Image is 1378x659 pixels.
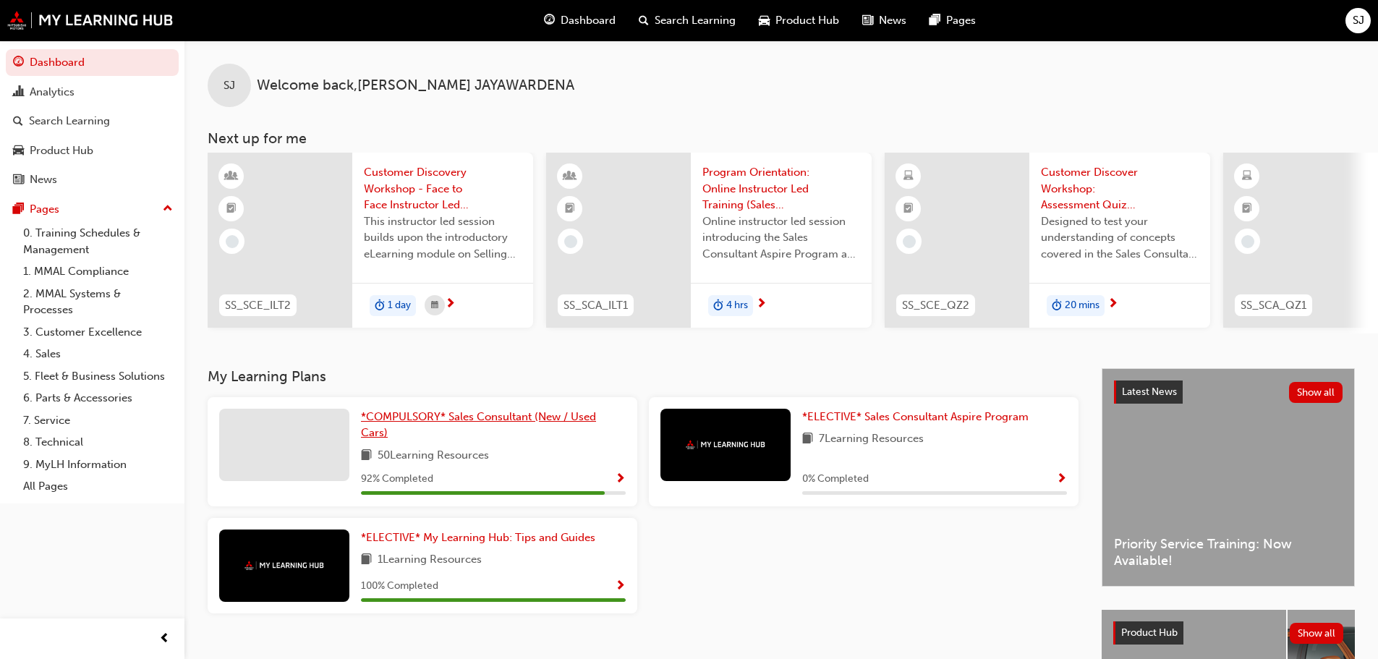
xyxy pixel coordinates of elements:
[364,213,522,263] span: This instructor led session builds upon the introductory eLearning module on Selling Solutions.
[879,12,906,29] span: News
[565,200,575,218] span: booktick-icon
[903,235,916,248] span: learningRecordVerb_NONE-icon
[17,222,179,260] a: 0. Training Schedules & Management
[17,283,179,321] a: 2. MMAL Systems & Processes
[17,260,179,283] a: 1. MMAL Compliance
[639,12,649,30] span: search-icon
[17,321,179,344] a: 3. Customer Excellence
[30,201,59,218] div: Pages
[615,473,626,486] span: Show Progress
[702,164,860,213] span: Program Orientation: Online Instructor Led Training (Sales Consultant Aspire Program)
[1290,623,1344,644] button: Show all
[208,368,1079,385] h3: My Learning Plans
[17,409,179,432] a: 7. Service
[163,200,173,218] span: up-icon
[6,79,179,106] a: Analytics
[13,174,24,187] span: news-icon
[361,578,438,595] span: 100 % Completed
[756,298,767,311] span: next-icon
[208,153,533,328] a: SS_SCE_ILT2Customer Discovery Workshop - Face to Face Instructor Led Training (Sales Consultant E...
[1241,235,1254,248] span: learningRecordVerb_NONE-icon
[946,12,976,29] span: Pages
[375,297,385,315] span: duration-icon
[546,153,872,328] a: SS_SCA_ILT1Program Orientation: Online Instructor Led Training (Sales Consultant Aspire Program)O...
[364,164,522,213] span: Customer Discovery Workshop - Face to Face Instructor Led Training (Sales Consultant Essential Pr...
[802,430,813,448] span: book-icon
[1241,297,1306,314] span: SS_SCA_QZ1
[862,12,873,30] span: news-icon
[13,203,24,216] span: pages-icon
[361,447,372,465] span: book-icon
[802,409,1034,425] a: *ELECTIVE* Sales Consultant Aspire Program
[615,577,626,595] button: Show Progress
[17,431,179,454] a: 8. Technical
[802,410,1029,423] span: *ELECTIVE* Sales Consultant Aspire Program
[655,12,736,29] span: Search Learning
[759,12,770,30] span: car-icon
[361,471,433,488] span: 92 % Completed
[544,12,555,30] span: guage-icon
[17,365,179,388] a: 5. Fleet & Business Solutions
[224,77,235,94] span: SJ
[6,49,179,76] a: Dashboard
[1113,621,1343,645] a: Product HubShow all
[6,108,179,135] a: Search Learning
[184,130,1378,147] h3: Next up for me
[1353,12,1364,29] span: SJ
[13,56,24,69] span: guage-icon
[6,166,179,193] a: News
[1114,380,1343,404] a: Latest NewsShow all
[431,297,438,315] span: calendar-icon
[851,6,918,35] a: news-iconNews
[564,235,577,248] span: learningRecordVerb_NONE-icon
[378,447,489,465] span: 50 Learning Resources
[7,11,174,30] img: mmal
[775,12,839,29] span: Product Hub
[388,297,411,314] span: 1 day
[361,530,601,546] a: *ELECTIVE* My Learning Hub: Tips and Guides
[702,213,860,263] span: Online instructor led session introducing the Sales Consultant Aspire Program and outlining what ...
[225,297,291,314] span: SS_SCE_ILT2
[361,409,626,441] a: *COMPULSORY* Sales Consultant (New / Used Cars)
[30,143,93,159] div: Product Hub
[747,6,851,35] a: car-iconProduct Hub
[930,12,940,30] span: pages-icon
[1065,297,1100,314] span: 20 mins
[226,235,239,248] span: learningRecordVerb_NONE-icon
[6,196,179,223] button: Pages
[563,297,628,314] span: SS_SCA_ILT1
[902,297,969,314] span: SS_SCE_QZ2
[532,6,627,35] a: guage-iconDashboard
[17,475,179,498] a: All Pages
[713,297,723,315] span: duration-icon
[361,531,595,544] span: *ELECTIVE* My Learning Hub: Tips and Guides
[885,153,1210,328] a: SS_SCE_QZ2Customer Discover Workshop: Assessment Quiz (Sales Consultant Essential Program)Designe...
[226,167,237,186] span: learningResourceType_INSTRUCTOR_LED-icon
[1052,297,1062,315] span: duration-icon
[1114,536,1343,569] span: Priority Service Training: Now Available!
[17,454,179,476] a: 9. MyLH Information
[13,115,23,128] span: search-icon
[918,6,987,35] a: pages-iconPages
[1107,298,1118,311] span: next-icon
[1041,164,1199,213] span: Customer Discover Workshop: Assessment Quiz (Sales Consultant Essential Program)
[30,84,75,101] div: Analytics
[361,551,372,569] span: book-icon
[361,410,596,440] span: *COMPULSORY* Sales Consultant (New / Used Cars)
[1242,200,1252,218] span: booktick-icon
[6,46,179,196] button: DashboardAnalyticsSearch LearningProduct HubNews
[445,298,456,311] span: next-icon
[257,77,574,94] span: Welcome back , [PERSON_NAME] JAYAWARDENA
[17,387,179,409] a: 6. Parts & Accessories
[1121,626,1178,639] span: Product Hub
[13,145,24,158] span: car-icon
[1242,167,1252,186] span: learningResourceType_ELEARNING-icon
[1289,382,1343,403] button: Show all
[802,471,869,488] span: 0 % Completed
[686,440,765,449] img: mmal
[565,167,575,186] span: learningResourceType_INSTRUCTOR_LED-icon
[561,12,616,29] span: Dashboard
[726,297,748,314] span: 4 hrs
